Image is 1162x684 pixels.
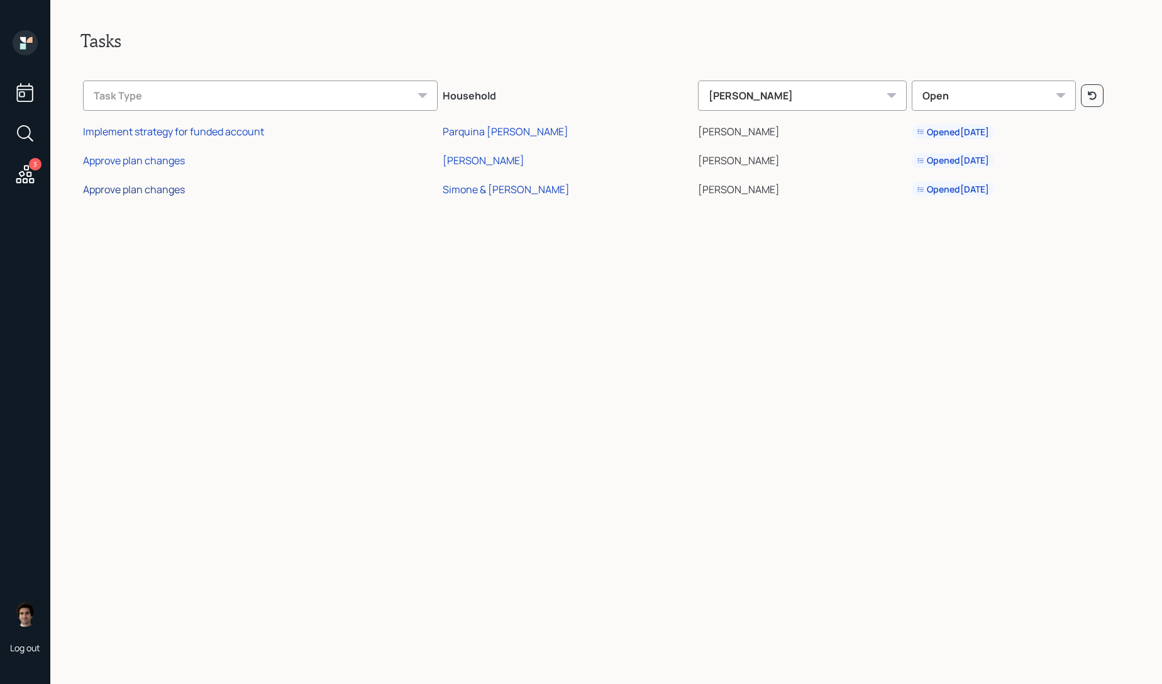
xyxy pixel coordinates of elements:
[10,642,40,654] div: Log out
[443,154,524,167] div: [PERSON_NAME]
[695,173,909,202] td: [PERSON_NAME]
[440,72,695,116] th: Household
[917,126,989,138] div: Opened [DATE]
[13,602,38,627] img: harrison-schaefer-headshot-2.png
[80,30,1132,52] h2: Tasks
[83,182,185,196] div: Approve plan changes
[695,116,909,145] td: [PERSON_NAME]
[912,81,1076,111] div: Open
[83,125,264,138] div: Implement strategy for funded account
[695,144,909,173] td: [PERSON_NAME]
[83,154,185,167] div: Approve plan changes
[443,125,568,138] div: Parquina [PERSON_NAME]
[83,81,438,111] div: Task Type
[443,182,570,196] div: Simone & [PERSON_NAME]
[917,183,989,196] div: Opened [DATE]
[917,154,989,167] div: Opened [DATE]
[29,158,41,171] div: 3
[698,81,907,111] div: [PERSON_NAME]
